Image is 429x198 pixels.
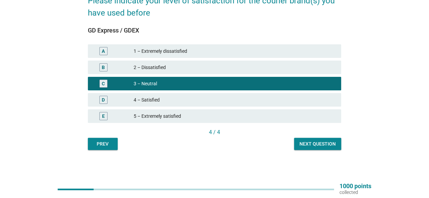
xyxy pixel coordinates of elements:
div: D [102,96,105,104]
div: 4 / 4 [88,128,341,136]
div: B [102,64,105,71]
button: Prev [88,138,118,150]
div: 2 – Dissatisfied [134,63,336,71]
div: Next question [299,140,336,148]
div: C [102,80,105,87]
div: 1 – Extremely dissatisfied [134,47,336,55]
div: 5 – Extremely satisfied [134,112,336,120]
div: 3 – Neutral [134,80,336,88]
p: collected [339,189,371,195]
button: Next question [294,138,341,150]
div: Prev [93,140,112,148]
div: GD Express / GDEX [88,26,341,35]
p: 1000 points [339,183,371,189]
div: 4 – Satisfied [134,96,336,104]
div: A [102,48,105,55]
div: E [102,113,105,120]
